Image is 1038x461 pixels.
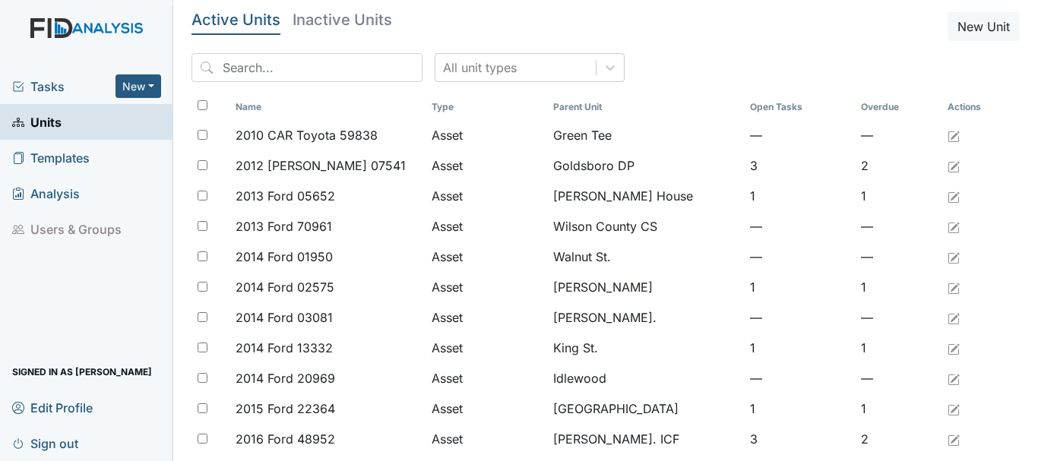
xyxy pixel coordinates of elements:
[547,363,743,393] td: Idlewood
[744,181,855,211] td: 1
[547,211,743,242] td: Wilson County CS
[547,120,743,150] td: Green Tee
[229,94,426,120] th: Toggle SortBy
[855,424,941,454] td: 2
[948,339,960,357] a: Edit
[12,396,93,419] span: Edit Profile
[236,339,333,357] span: 2014 Ford 13332
[547,302,743,333] td: [PERSON_NAME].
[236,217,332,235] span: 2013 Ford 70961
[744,120,855,150] td: —
[426,242,547,272] td: Asset
[547,150,743,181] td: Goldsboro DP
[426,150,547,181] td: Asset
[948,12,1020,41] button: New Unit
[426,272,547,302] td: Asset
[236,308,333,327] span: 2014 Ford 03081
[12,182,80,205] span: Analysis
[236,369,335,387] span: 2014 Ford 20969
[12,146,90,169] span: Templates
[12,110,62,134] span: Units
[948,278,960,296] a: Edit
[116,74,161,98] button: New
[948,217,960,235] a: Edit
[744,424,855,454] td: 3
[744,242,855,272] td: —
[744,150,855,181] td: 3
[426,393,547,424] td: Asset
[744,363,855,393] td: —
[948,369,960,387] a: Edit
[948,308,960,327] a: Edit
[426,302,547,333] td: Asset
[547,242,743,272] td: Walnut St.
[855,302,941,333] td: —
[948,187,960,205] a: Edit
[744,211,855,242] td: —
[236,126,378,144] span: 2010 CAR Toyota 59838
[855,242,941,272] td: —
[426,333,547,363] td: Asset
[236,430,335,448] span: 2016 Ford 48952
[236,399,335,418] span: 2015 Ford 22364
[426,211,547,242] td: Asset
[426,181,547,211] td: Asset
[12,77,116,96] a: Tasks
[236,248,333,266] span: 2014 Ford 01950
[443,58,517,77] div: All unit types
[855,333,941,363] td: 1
[744,333,855,363] td: 1
[547,424,743,454] td: [PERSON_NAME]. ICF
[948,399,960,418] a: Edit
[426,363,547,393] td: Asset
[948,248,960,266] a: Edit
[12,431,78,455] span: Sign out
[236,187,335,205] span: 2013 Ford 05652
[426,424,547,454] td: Asset
[855,181,941,211] td: 1
[744,94,855,120] th: Toggle SortBy
[547,94,743,120] th: Toggle SortBy
[855,94,941,120] th: Toggle SortBy
[547,272,743,302] td: [PERSON_NAME]
[948,126,960,144] a: Edit
[744,302,855,333] td: —
[855,120,941,150] td: —
[293,12,392,27] h5: Inactive Units
[547,333,743,363] td: King St.
[855,393,941,424] td: 1
[948,156,960,175] a: Edit
[547,181,743,211] td: [PERSON_NAME] House
[941,94,1017,120] th: Actions
[198,100,207,110] input: Toggle All Rows Selected
[855,272,941,302] td: 1
[855,211,941,242] td: —
[547,393,743,424] td: [GEOGRAPHIC_DATA]
[12,360,152,384] span: Signed in as [PERSON_NAME]
[855,150,941,181] td: 2
[744,393,855,424] td: 1
[236,156,406,175] span: 2012 [PERSON_NAME] 07541
[426,120,547,150] td: Asset
[191,53,422,82] input: Search...
[191,12,280,27] h5: Active Units
[426,94,547,120] th: Toggle SortBy
[236,278,334,296] span: 2014 Ford 02575
[855,363,941,393] td: —
[744,272,855,302] td: 1
[948,430,960,448] a: Edit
